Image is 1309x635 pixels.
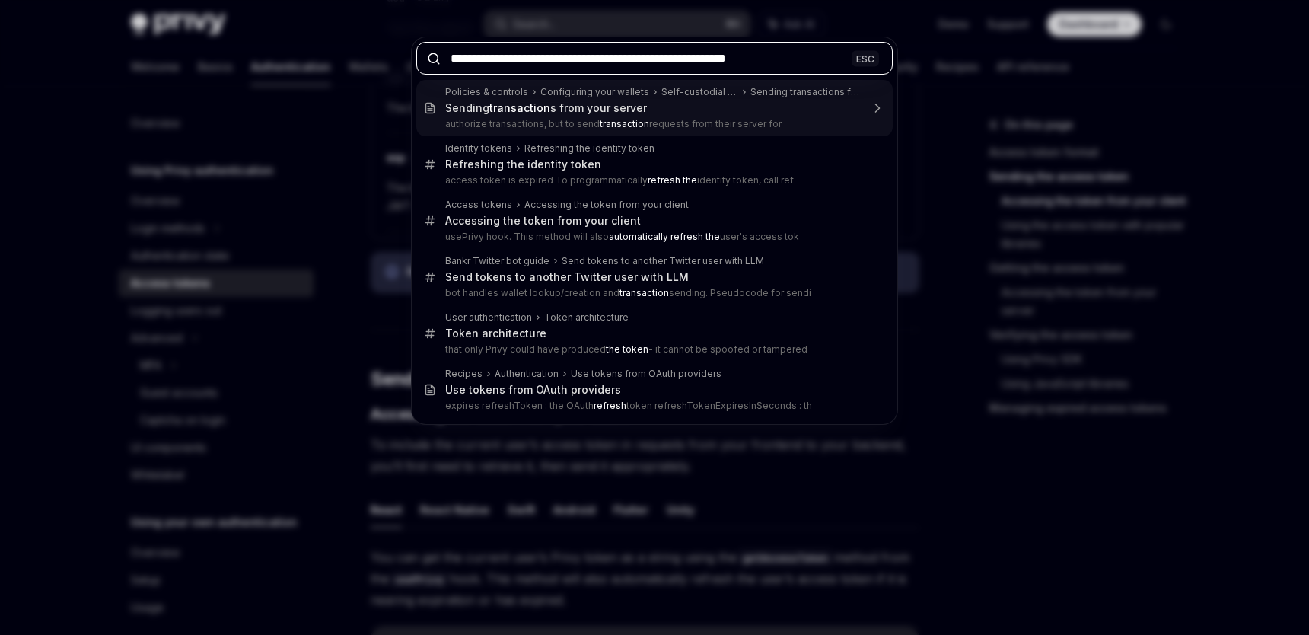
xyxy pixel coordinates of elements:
p: authorize transactions, but to send requests from their server for [445,118,861,130]
div: Recipes [445,368,483,380]
div: Configuring your wallets [540,86,649,98]
div: Refreshing the identity token [524,142,654,155]
div: Accessing the token from your client [524,199,689,211]
b: transaction [600,118,649,129]
p: bot handles wallet lookup/creation and sending. Pseudocode for sendi [445,287,861,299]
b: refresh the [648,174,697,186]
div: ESC [852,50,879,66]
div: Access tokens [445,199,512,211]
p: usePrivy hook. This method will also user's access tok [445,231,861,243]
div: Token architecture [544,311,629,324]
div: Bankr Twitter bot guide [445,255,549,267]
div: User authentication [445,311,532,324]
p: expires refreshToken : the OAuth token refreshTokenExpiresInSeconds : th [445,400,861,412]
b: transaction [619,287,669,298]
div: Use tokens from OAuth providers [571,368,721,380]
p: that only Privy could have produced - it cannot be spoofed or tampered [445,343,861,356]
div: Self-custodial user wallets [661,86,738,98]
div: Use tokens from OAuth providers [445,383,621,397]
div: Sending s from your server [445,101,647,115]
p: access token is expired To programmatically identity token, call ref [445,174,861,187]
div: Accessing the token from your client [445,214,641,228]
b: automatically refresh the [609,231,720,242]
div: Authentication [495,368,559,380]
div: Refreshing the identity token [445,158,601,171]
div: Sending transactions from your server [750,86,861,98]
div: Send tokens to another Twitter user with LLM [562,255,764,267]
b: refresh [594,400,626,411]
div: Send tokens to another Twitter user with LLM [445,270,689,284]
b: transaction [489,101,550,114]
div: Identity tokens [445,142,512,155]
div: Token architecture [445,327,546,340]
b: the token [606,343,648,355]
div: Policies & controls [445,86,528,98]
